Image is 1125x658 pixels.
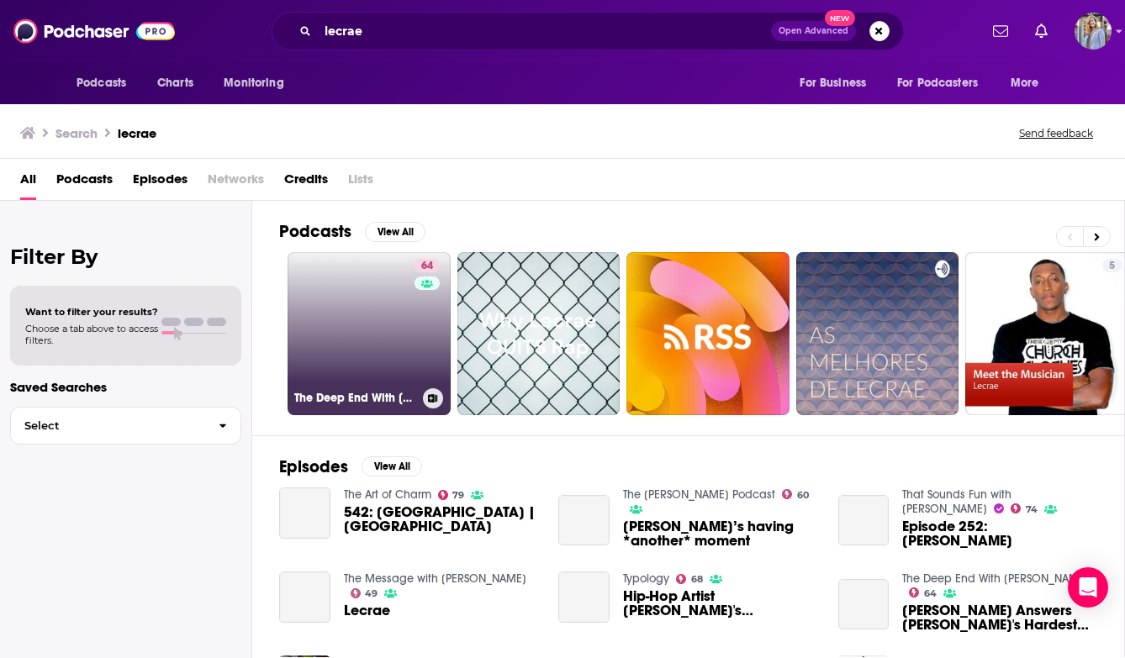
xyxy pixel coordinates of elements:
[10,379,241,395] p: Saved Searches
[11,420,205,431] span: Select
[902,487,1011,516] a: That Sounds Fun with Annie F. Downs
[676,574,703,584] a: 68
[838,495,890,546] a: Episode 252: Lecrae
[1068,567,1108,608] div: Open Intercom Messenger
[272,12,904,50] div: Search podcasts, credits, & more...
[779,27,848,35] span: Open Advanced
[351,588,378,598] a: 49
[10,245,241,269] h2: Filter By
[208,166,264,200] span: Networks
[438,490,465,500] a: 79
[1109,258,1115,275] span: 5
[288,252,451,415] a: 64The Deep End With [PERSON_NAME]
[279,221,425,242] a: PodcastsView All
[800,71,866,95] span: For Business
[118,125,156,141] h3: lecrae
[1026,506,1038,513] span: 74
[25,323,158,346] span: Choose a tab above to access filters.
[1011,71,1039,95] span: More
[279,456,422,477] a: EpisodesView All
[20,166,36,200] a: All
[365,590,378,597] span: 49
[902,603,1097,632] span: [PERSON_NAME] Answers [PERSON_NAME]'s Hardest Questions
[146,67,203,99] a: Charts
[421,258,433,275] span: 64
[212,67,305,99] button: open menu
[691,576,703,583] span: 68
[65,67,148,99] button: open menu
[224,71,283,95] span: Monitoring
[344,505,539,534] span: 542: [GEOGRAPHIC_DATA] | [GEOGRAPHIC_DATA]
[77,71,126,95] span: Podcasts
[924,590,937,597] span: 64
[279,221,351,242] h2: Podcasts
[13,15,175,47] img: Podchaser - Follow, Share and Rate Podcasts
[838,579,890,630] a: Nick Cannon Answers Lecrae's Hardest Questions
[986,17,1015,45] a: Show notifications dropdown
[788,67,887,99] button: open menu
[623,519,818,548] a: Lecrae’s having *another* moment
[133,166,187,200] a: Episodes
[1011,503,1038,513] a: 74
[825,10,855,26] span: New
[365,222,425,242] button: View All
[1075,13,1112,50] span: Logged in as JFMuntsinger
[344,571,526,586] a: The Message with Ebro Darden
[279,487,330,539] a: 542: Lecrae | Unashamed
[10,407,241,445] button: Select
[452,492,464,499] span: 79
[897,71,978,95] span: For Podcasters
[318,18,771,45] input: Search podcasts, credits, & more...
[902,571,1089,586] a: The Deep End With Lecrae
[344,505,539,534] a: 542: Lecrae | Unashamed
[623,589,818,618] a: Hip-Hop Artist Lecrae's Restoration through Authenticity
[1014,126,1098,140] button: Send feedback
[362,456,422,476] button: View All
[902,603,1097,632] a: Nick Cannon Answers Lecrae's Hardest Questions
[558,495,610,546] a: Lecrae’s having *another* moment
[1102,259,1122,272] a: 5
[558,571,610,623] a: Hip-Hop Artist Lecrae's Restoration through Authenticity
[623,519,818,548] span: [PERSON_NAME]’s having *another* moment
[1028,17,1054,45] a: Show notifications dropdown
[415,259,440,272] a: 64
[25,306,158,318] span: Want to filter your results?
[623,571,669,586] a: Typology
[1075,13,1112,50] img: User Profile
[294,391,416,405] h3: The Deep End With [PERSON_NAME]
[623,487,775,502] a: The Esau McCaulley Podcast
[284,166,328,200] a: Credits
[56,166,113,200] a: Podcasts
[344,487,431,502] a: The Art of Charm
[157,71,193,95] span: Charts
[902,519,1097,548] span: Episode 252: [PERSON_NAME]
[623,589,818,618] span: Hip-Hop Artist [PERSON_NAME]'s Restoration through Authenticity
[782,489,809,499] a: 60
[909,587,937,597] a: 64
[55,125,98,141] h3: Search
[1075,13,1112,50] button: Show profile menu
[902,519,1097,548] a: Episode 252: Lecrae
[279,571,330,623] a: Lecrae
[797,492,809,499] span: 60
[999,67,1060,99] button: open menu
[344,603,390,618] a: Lecrae
[771,21,856,41] button: Open AdvancedNew
[348,166,373,200] span: Lists
[886,67,1002,99] button: open menu
[279,456,348,477] h2: Episodes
